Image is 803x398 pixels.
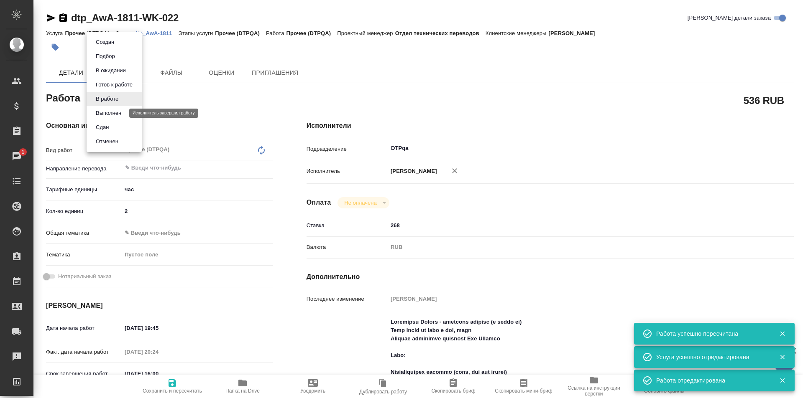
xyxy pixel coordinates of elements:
button: Создан [93,38,117,47]
button: Закрыть [774,353,791,361]
button: Отменен [93,137,121,146]
button: Сдан [93,123,111,132]
button: Готов к работе [93,80,135,89]
button: В работе [93,94,121,104]
button: Закрыть [774,330,791,337]
button: Выполнен [93,109,124,118]
div: Услуга успешно отредактирована [656,353,767,361]
div: Работа отредактирована [656,376,767,385]
button: В ожидании [93,66,128,75]
button: Подбор [93,52,118,61]
button: Закрыть [774,377,791,384]
div: Работа успешно пересчитана [656,330,767,338]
